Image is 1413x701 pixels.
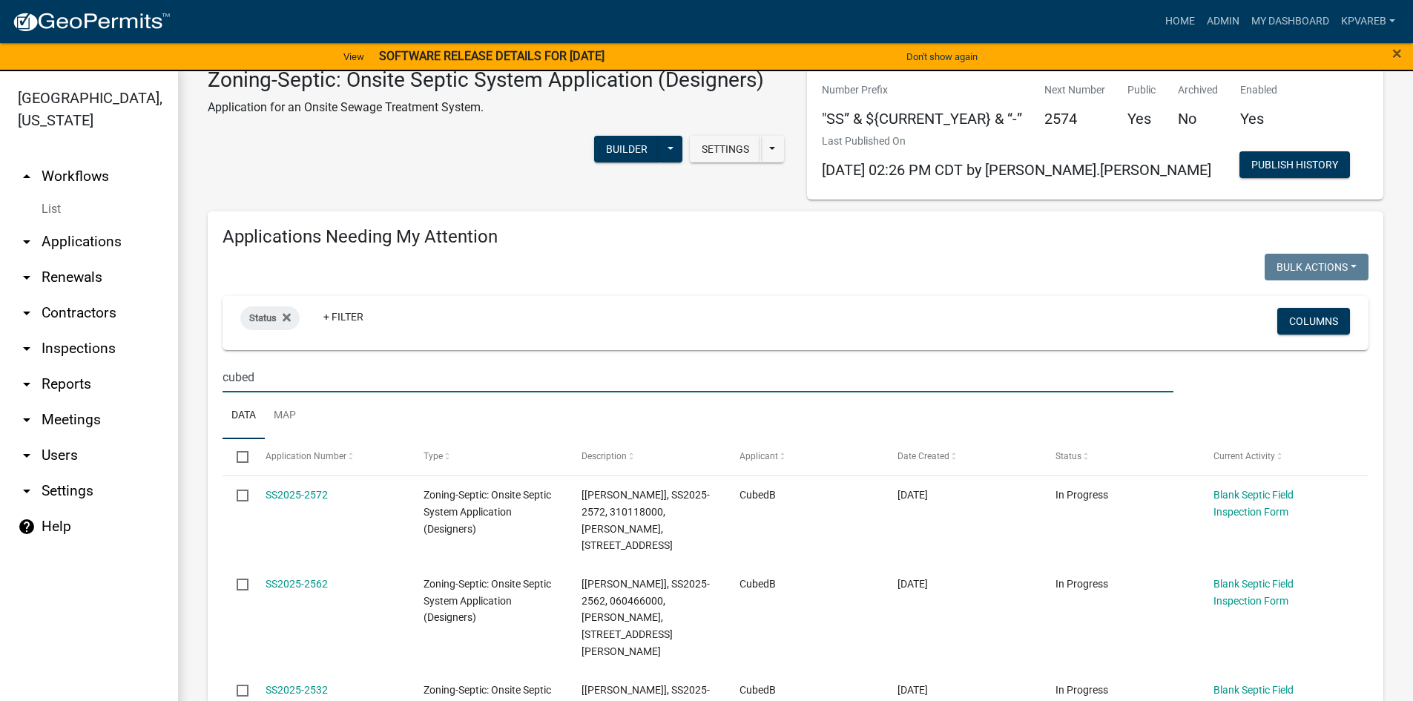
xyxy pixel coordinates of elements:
[424,451,443,461] span: Type
[251,439,409,475] datatable-header-cell: Application Number
[897,684,928,696] span: 09/20/2025
[266,684,328,696] a: SS2025-2532
[690,136,761,162] button: Settings
[897,451,949,461] span: Date Created
[1240,82,1277,98] p: Enabled
[897,578,928,590] span: 09/28/2025
[594,136,659,162] button: Builder
[1055,684,1108,696] span: In Progress
[223,392,265,440] a: Data
[1213,578,1294,607] a: Blank Septic Field Inspection Form
[567,439,725,475] datatable-header-cell: Description
[1127,110,1156,128] h5: Yes
[266,578,328,590] a: SS2025-2562
[1239,159,1350,171] wm-modal-confirm: Workflow Publish History
[337,45,370,69] a: View
[1178,82,1218,98] p: Archived
[266,451,346,461] span: Application Number
[1245,7,1335,36] a: My Dashboard
[424,578,551,624] span: Zoning-Septic: Onsite Septic System Application (Designers)
[1335,7,1401,36] a: kpvareb
[18,482,36,500] i: arrow_drop_down
[1127,82,1156,98] p: Public
[18,304,36,322] i: arrow_drop_down
[582,578,710,657] span: [Jeff Rusness], SS2025-2562, 060466000, KENT ESPESETH, 10775 N IDA HTS RD
[1055,451,1081,461] span: Status
[740,451,778,461] span: Applicant
[582,489,710,551] span: [Jeff Rusness], SS2025-2572, 310118000, DEANNA JEPSON, 7828 120TH ST, MENAHGA MN 56464
[1199,439,1357,475] datatable-header-cell: Current Activity
[265,392,305,440] a: Map
[18,447,36,464] i: arrow_drop_down
[266,489,328,501] a: SS2025-2572
[409,439,567,475] datatable-header-cell: Type
[1392,43,1402,64] span: ×
[18,340,36,358] i: arrow_drop_down
[822,110,1022,128] h5: "SS” & ${CURRENT_YEAR} & “-”
[897,489,928,501] span: 10/06/2025
[379,49,605,63] strong: SOFTWARE RELEASE DETAILS FOR [DATE]
[822,134,1211,149] p: Last Published On
[740,578,776,590] span: CubedB
[582,451,627,461] span: Description
[1277,308,1350,335] button: Columns
[1239,151,1350,178] button: Publish History
[740,684,776,696] span: CubedB
[1159,7,1201,36] a: Home
[18,411,36,429] i: arrow_drop_down
[18,168,36,185] i: arrow_drop_up
[1041,439,1199,475] datatable-header-cell: Status
[1213,489,1294,518] a: Blank Septic Field Inspection Form
[223,439,251,475] datatable-header-cell: Select
[740,489,776,501] span: CubedB
[1201,7,1245,36] a: Admin
[18,233,36,251] i: arrow_drop_down
[18,518,36,536] i: help
[1055,489,1108,501] span: In Progress
[1213,451,1275,461] span: Current Activity
[223,362,1173,392] input: Search for applications
[312,303,375,330] a: + Filter
[725,439,883,475] datatable-header-cell: Applicant
[18,269,36,286] i: arrow_drop_down
[1265,254,1368,280] button: Bulk Actions
[1178,110,1218,128] h5: No
[1044,82,1105,98] p: Next Number
[822,161,1211,179] span: [DATE] 02:26 PM CDT by [PERSON_NAME].[PERSON_NAME]
[223,226,1368,248] h4: Applications Needing My Attention
[822,82,1022,98] p: Number Prefix
[1044,110,1105,128] h5: 2574
[18,375,36,393] i: arrow_drop_down
[424,489,551,535] span: Zoning-Septic: Onsite Septic System Application (Designers)
[1055,578,1108,590] span: In Progress
[883,439,1041,475] datatable-header-cell: Date Created
[1240,110,1277,128] h5: Yes
[900,45,984,69] button: Don't show again
[208,99,764,116] p: Application for an Onsite Sewage Treatment System.
[249,312,277,323] span: Status
[1392,45,1402,62] button: Close
[208,68,764,93] h3: Zoning-Septic: Onsite Septic System Application (Designers)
